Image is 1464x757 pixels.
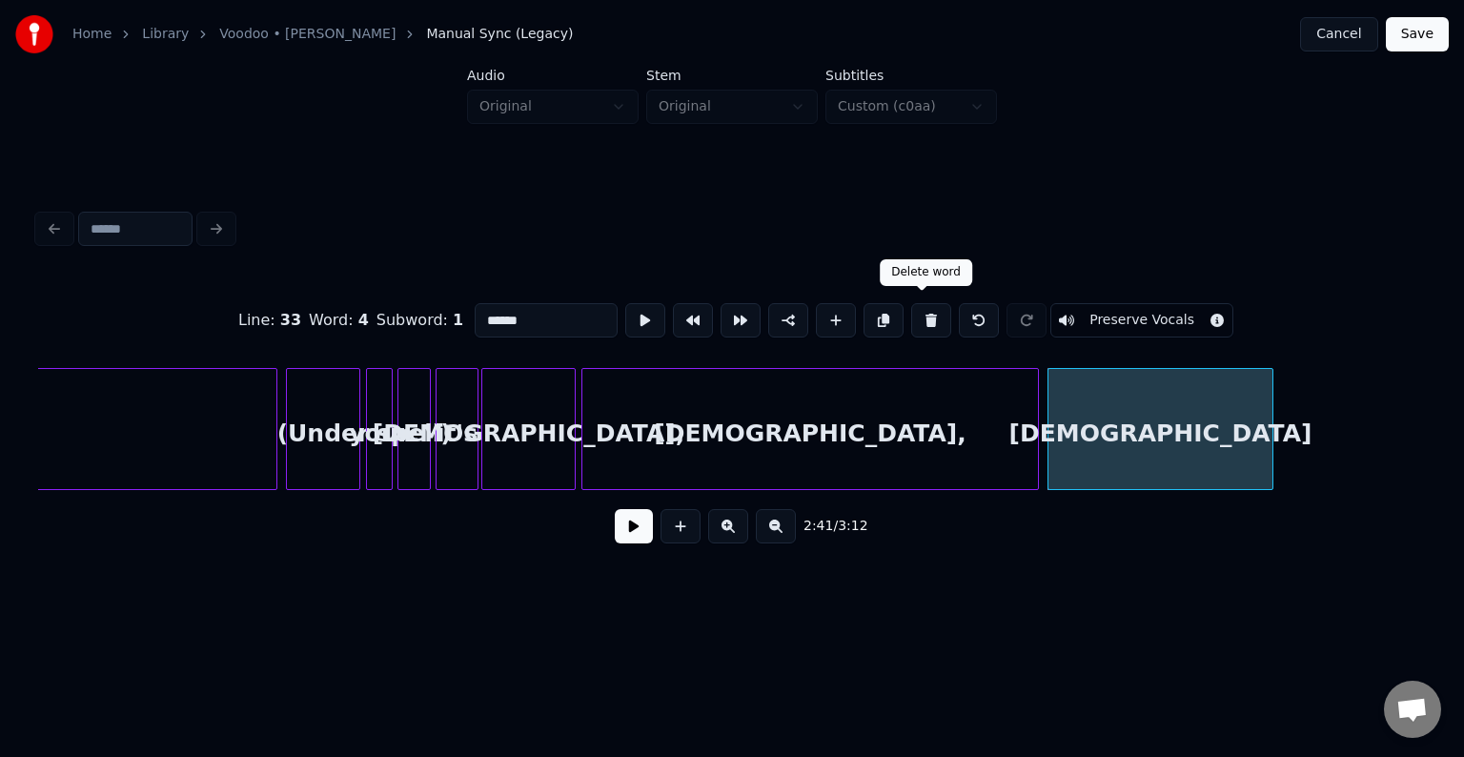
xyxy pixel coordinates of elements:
a: Voodoo • [PERSON_NAME] [219,25,396,44]
div: Word : [309,309,369,332]
a: Open chat [1384,681,1441,738]
span: 3:12 [838,517,867,536]
label: Audio [467,69,639,82]
nav: breadcrumb [72,25,573,44]
span: 2:41 [803,517,833,536]
label: Stem [646,69,818,82]
button: Save [1386,17,1449,51]
button: Toggle [1050,303,1233,338]
div: Subword : [376,309,463,332]
span: Manual Sync (Legacy) [426,25,573,44]
span: 33 [280,311,301,329]
a: Home [72,25,112,44]
a: Library [142,25,189,44]
label: Subtitles [825,69,997,82]
div: Line : [238,309,301,332]
div: / [803,517,849,536]
div: Delete word [891,265,961,280]
span: 1 [453,311,463,329]
img: youka [15,15,53,53]
button: Cancel [1300,17,1377,51]
span: 4 [358,311,369,329]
